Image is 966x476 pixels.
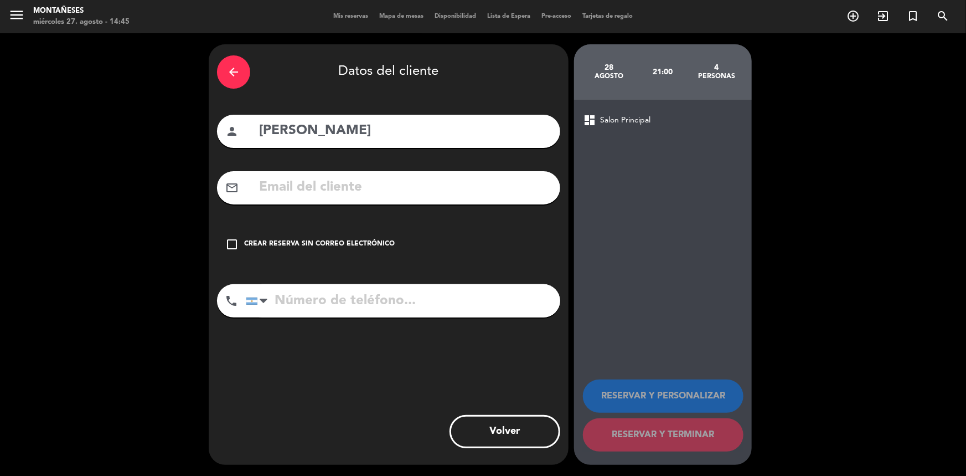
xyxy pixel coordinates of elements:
div: agosto [582,72,636,81]
span: Pre-acceso [536,13,577,19]
i: check_box_outline_blank [225,238,239,251]
input: Nombre del cliente [258,120,552,142]
input: Número de teléfono... [246,284,560,318]
span: Disponibilidad [429,13,482,19]
div: Crear reserva sin correo electrónico [244,239,395,250]
i: phone [225,294,238,308]
span: Mis reservas [328,13,374,19]
button: menu [8,7,25,27]
input: Email del cliente [258,176,552,199]
i: menu [8,7,25,23]
i: add_circle_outline [846,9,860,23]
div: personas [690,72,743,81]
div: miércoles 27. agosto - 14:45 [33,17,130,28]
div: 21:00 [636,53,690,91]
span: Tarjetas de regalo [577,13,638,19]
span: Salon Principal [600,114,650,127]
span: dashboard [583,114,596,127]
div: Argentina: +54 [246,285,272,317]
i: exit_to_app [876,9,890,23]
span: Lista de Espera [482,13,536,19]
button: Volver [450,415,560,448]
div: Datos del cliente [217,53,560,91]
button: RESERVAR Y TERMINAR [583,418,743,452]
i: search [936,9,949,23]
div: 4 [690,63,743,72]
span: Mapa de mesas [374,13,429,19]
i: turned_in_not [906,9,919,23]
div: 28 [582,63,636,72]
i: arrow_back [227,65,240,79]
div: Montañeses [33,6,130,17]
i: person [225,125,239,138]
i: mail_outline [225,181,239,195]
button: RESERVAR Y PERSONALIZAR [583,380,743,413]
